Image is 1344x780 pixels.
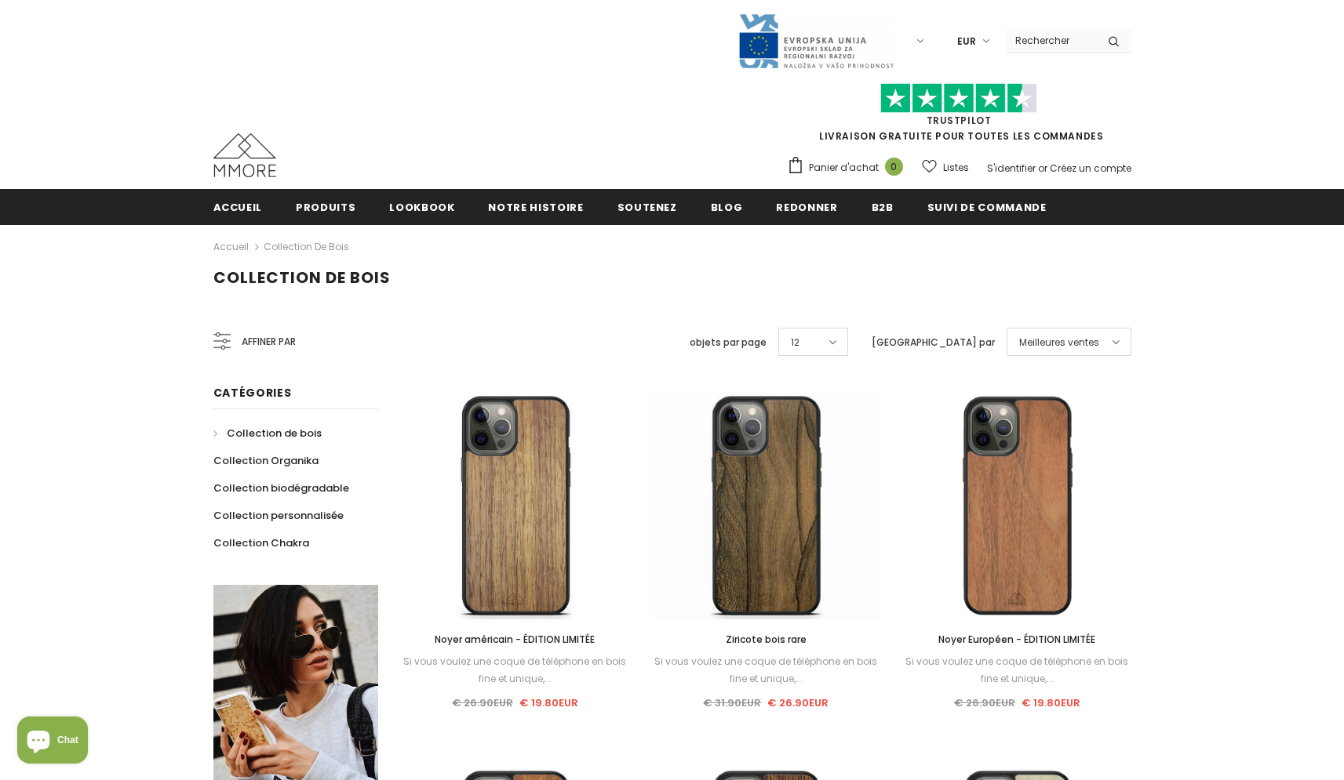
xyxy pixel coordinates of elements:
[213,474,349,502] a: Collection biodégradable
[435,633,595,646] span: Noyer américain - ÉDITION LIMITÉE
[809,160,879,176] span: Panier d'achat
[213,385,292,401] span: Catégories
[767,695,829,710] span: € 26.90EUR
[943,160,969,176] span: Listes
[213,502,344,529] a: Collection personnalisée
[213,535,309,550] span: Collection Chakra
[213,133,276,177] img: Cas MMORE
[389,189,454,224] a: Lookbook
[617,189,677,224] a: soutenez
[927,114,992,127] a: TrustPilot
[213,529,309,557] a: Collection Chakra
[690,335,767,350] label: objets par page
[488,200,583,215] span: Notre histoire
[652,653,880,687] div: Si vous voulez une coque de téléphone en bois fine et unique,...
[787,90,1131,143] span: LIVRAISON GRATUITE POUR TOUTES LES COMMANDES
[617,200,677,215] span: soutenez
[213,238,249,256] a: Accueil
[927,189,1047,224] a: Suivi de commande
[488,189,583,224] a: Notre histoire
[389,200,454,215] span: Lookbook
[738,13,894,70] img: Javni Razpis
[987,161,1036,175] a: S'identifier
[213,453,319,468] span: Collection Organika
[922,154,969,181] a: Listes
[776,189,837,224] a: Redonner
[726,633,807,646] span: Ziricote bois rare
[787,156,911,180] a: Panier d'achat 0
[703,695,761,710] span: € 31.90EUR
[402,653,629,687] div: Si vous voulez une coque de téléphone en bois fine et unique,...
[213,508,344,523] span: Collection personnalisée
[903,653,1131,687] div: Si vous voulez une coque de téléphone en bois fine et unique,...
[1038,161,1047,175] span: or
[264,240,349,253] a: Collection de bois
[872,189,894,224] a: B2B
[738,34,894,47] a: Javni Razpis
[13,717,93,767] inbox-online-store-chat: Shopify online store chat
[938,633,1095,646] span: Noyer Européen - ÉDITION LIMITÉE
[791,335,799,350] span: 12
[1050,161,1131,175] a: Créez un compte
[872,200,894,215] span: B2B
[213,481,349,495] span: Collection biodégradable
[213,189,263,224] a: Accueil
[880,83,1037,114] img: Faites confiance aux étoiles pilotes
[213,419,322,447] a: Collection de bois
[652,631,880,648] a: Ziricote bois rare
[711,189,743,224] a: Blog
[296,189,355,224] a: Produits
[402,631,629,648] a: Noyer américain - ÉDITION LIMITÉE
[957,34,976,49] span: EUR
[227,426,322,441] span: Collection de bois
[1006,29,1096,52] input: Search Site
[776,200,837,215] span: Redonner
[213,200,263,215] span: Accueil
[213,447,319,474] a: Collection Organika
[885,158,903,176] span: 0
[954,695,1015,710] span: € 26.90EUR
[296,200,355,215] span: Produits
[1019,335,1099,350] span: Meilleures ventes
[872,335,995,350] label: [GEOGRAPHIC_DATA] par
[213,267,391,288] span: Collection de bois
[927,200,1047,215] span: Suivi de commande
[452,695,513,710] span: € 26.90EUR
[1022,695,1080,710] span: € 19.80EUR
[242,333,296,350] span: Affiner par
[711,200,743,215] span: Blog
[903,631,1131,648] a: Noyer Européen - ÉDITION LIMITÉE
[519,695,578,710] span: € 19.80EUR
